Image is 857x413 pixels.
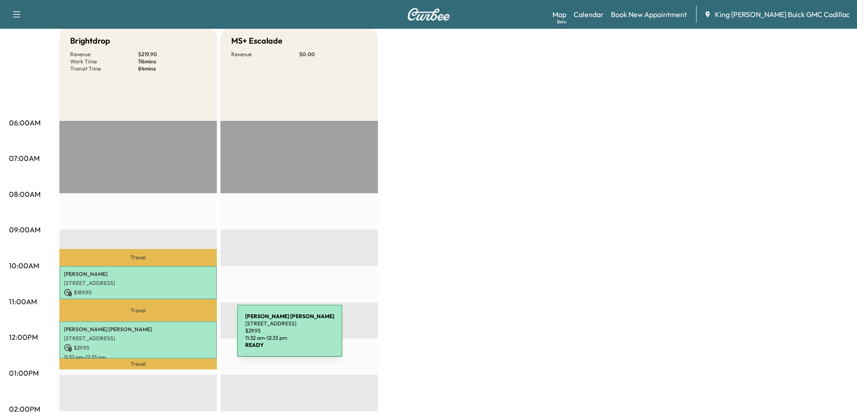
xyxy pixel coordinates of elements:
[574,9,604,20] a: Calendar
[59,299,217,322] p: Travel
[9,224,40,235] p: 09:00AM
[64,335,212,342] p: [STREET_ADDRESS]
[231,35,283,47] h5: MS+ Escalade
[407,8,450,21] img: Curbee Logo
[64,344,212,352] p: $ 29.95
[552,9,566,20] a: MapBeta
[557,18,566,25] div: Beta
[138,65,206,72] p: 84 mins
[64,280,212,287] p: [STREET_ADDRESS]
[64,298,212,306] p: 10:00 am - 10:55 am
[611,9,687,20] a: Book New Appointment
[64,271,212,278] p: [PERSON_NAME]
[299,51,367,58] p: $ 0.00
[9,189,40,200] p: 08:00AM
[59,359,217,369] p: Travel
[715,9,850,20] span: King [PERSON_NAME] Buick GMC Cadillac
[138,51,206,58] p: $ 219.90
[9,117,40,128] p: 06:00AM
[70,35,110,47] h5: Brightdrop
[9,296,37,307] p: 11:00AM
[231,51,299,58] p: Revenue
[64,326,212,333] p: [PERSON_NAME] [PERSON_NAME]
[64,354,212,361] p: 11:32 am - 12:33 pm
[70,51,138,58] p: Revenue
[9,368,39,378] p: 01:00PM
[59,249,217,266] p: Travel
[9,153,40,164] p: 07:00AM
[9,260,39,271] p: 10:00AM
[64,289,212,297] p: $ 189.95
[70,58,138,65] p: Work Time
[138,58,206,65] p: 116 mins
[70,65,138,72] p: Transit Time
[9,332,38,342] p: 12:00PM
